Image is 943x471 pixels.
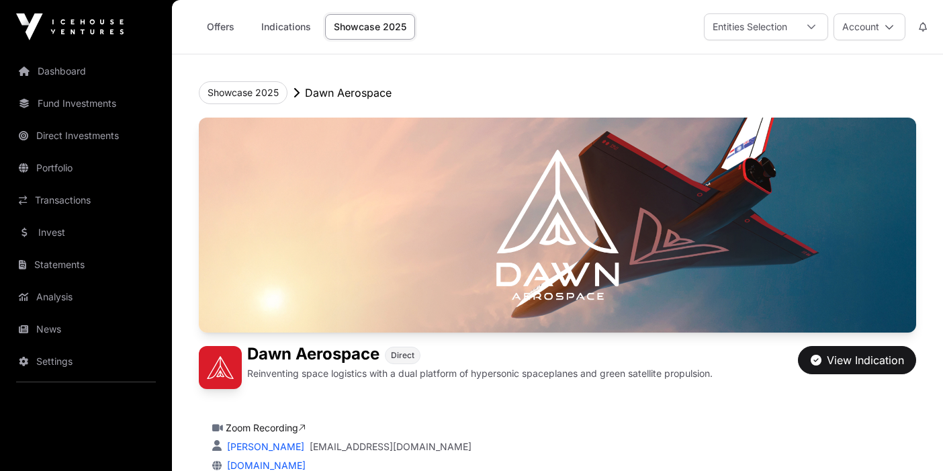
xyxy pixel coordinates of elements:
a: Fund Investments [11,89,161,118]
p: Reinventing space logistics with a dual platform of hypersonic spaceplanes and green satellite pr... [247,367,713,380]
iframe: Chat Widget [876,406,943,471]
p: Dawn Aerospace [305,85,392,101]
h1: Dawn Aerospace [247,346,379,364]
a: Transactions [11,185,161,215]
button: View Indication [798,346,916,374]
a: Direct Investments [11,121,161,151]
div: View Indication [811,352,904,368]
a: [PERSON_NAME] [224,441,304,452]
img: Dawn Aerospace [199,346,242,389]
a: News [11,314,161,344]
a: Statements [11,250,161,280]
a: Analysis [11,282,161,312]
a: Invest [11,218,161,247]
a: View Indication [798,359,916,373]
a: [DOMAIN_NAME] [222,460,306,471]
button: Showcase 2025 [199,81,287,104]
a: [EMAIL_ADDRESS][DOMAIN_NAME] [310,440,471,454]
img: Icehouse Ventures Logo [16,13,124,40]
a: Offers [193,14,247,40]
button: Account [834,13,905,40]
div: Entities Selection [705,14,795,40]
a: Portfolio [11,153,161,183]
a: Settings [11,347,161,376]
a: Indications [253,14,320,40]
a: Zoom Recording [226,422,306,433]
a: Dashboard [11,56,161,86]
img: Dawn Aerospace [199,118,916,333]
a: Showcase 2025 [325,14,415,40]
span: Direct [391,350,414,361]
